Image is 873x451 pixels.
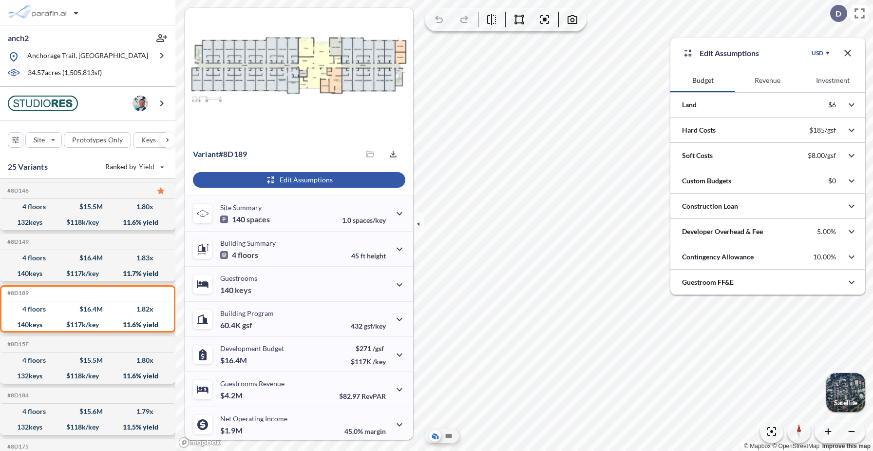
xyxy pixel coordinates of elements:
p: # 8d189 [193,149,247,159]
p: 432 [351,322,386,330]
button: Keys [133,132,173,148]
p: Prototypes Only [72,135,123,145]
span: Variant [193,149,219,158]
p: Building Program [220,309,274,317]
button: Budget [670,69,735,92]
p: $6 [828,100,836,109]
p: Site Summary [220,203,262,212]
p: Construction Loan [682,201,738,211]
img: BrandImage [8,96,78,111]
h5: Click to copy the code [5,187,29,194]
p: Site [34,135,45,145]
p: Edit Assumptions [700,47,759,59]
button: Switcher ImageSatellite [826,373,865,412]
p: Guestrooms [220,274,257,282]
p: $117K [351,357,386,366]
p: Anchorage Trail, [GEOGRAPHIC_DATA] [27,51,148,63]
span: keys [235,285,251,295]
span: gsf/key [364,322,386,330]
span: spaces [247,215,270,224]
h5: Click to copy the code [5,443,29,450]
p: Land [682,100,697,110]
button: Investment [800,69,865,92]
p: $4.2M [220,391,244,400]
h5: Click to copy the code [5,392,29,399]
a: Improve this map [822,443,871,450]
p: 10.00% [813,253,836,261]
p: Hard Costs [682,125,716,135]
p: $1.9M [220,426,244,435]
p: 5.00% [817,227,836,236]
p: $16.4M [220,355,248,365]
span: Yield [139,162,155,172]
span: floors [238,250,258,260]
p: anch2 [8,33,29,43]
p: Satellite [834,399,857,407]
h5: Click to copy the code [5,238,29,245]
h5: Click to copy the code [5,290,29,296]
p: 60.4K [220,320,252,330]
p: Guestrooms Revenue [220,379,285,388]
button: Edit Assumptions [193,172,405,188]
p: 140 [220,285,251,295]
p: 45.0% [344,427,386,435]
button: Prototypes Only [64,132,131,148]
button: Site [25,132,62,148]
a: Mapbox [744,443,771,450]
span: ft [361,252,365,260]
p: Soft Costs [682,151,713,160]
button: Aerial View [429,430,441,442]
p: $8.00/gsf [808,151,836,160]
p: D [835,9,841,18]
span: gsf [242,320,252,330]
p: 140 [220,215,270,224]
p: $82.97 [339,392,386,400]
button: Site Plan [443,430,455,442]
p: Development Budget [220,344,284,353]
p: 1.0 [342,216,386,224]
span: margin [364,427,386,435]
p: 45 [351,252,386,260]
p: 34.57 acres ( 1,505,813 sf) [28,68,102,78]
a: OpenStreetMap [772,443,819,450]
div: USD [812,49,823,57]
span: spaces/key [353,216,386,224]
span: /gsf [373,344,384,353]
a: Mapbox homepage [178,437,221,448]
span: height [367,252,386,260]
p: Guestroom FF&E [682,277,734,287]
p: $185/gsf [809,126,836,135]
p: $0 [828,176,836,185]
p: $271 [351,344,386,353]
img: Switcher Image [826,373,865,412]
p: Custom Budgets [682,176,731,186]
button: Revenue [735,69,800,92]
p: Developer Overhead & Fee [682,227,763,236]
span: RevPAR [361,392,386,400]
p: Net Operating Income [220,414,287,423]
span: /key [373,357,386,366]
button: Ranked by Yield [97,159,171,175]
p: Keys [141,135,156,145]
p: 4 [220,250,258,260]
p: Contingency Allowance [682,252,754,262]
img: user logo [133,96,148,111]
h5: Click to copy the code [5,341,29,348]
p: Building Summary [220,239,276,247]
p: 25 Variants [8,161,48,173]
